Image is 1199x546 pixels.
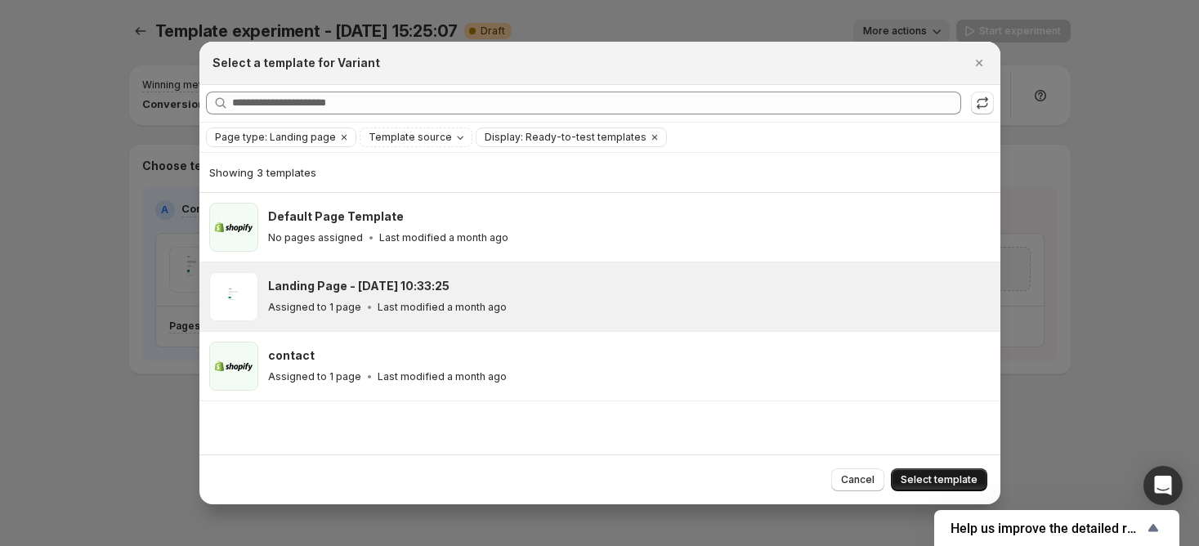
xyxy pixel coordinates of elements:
[209,166,316,179] span: Showing 3 templates
[646,128,663,146] button: Clear
[209,342,258,391] img: contact
[968,51,991,74] button: Close
[268,370,361,383] p: Assigned to 1 page
[360,128,472,146] button: Template source
[207,128,336,146] button: Page type: Landing page
[951,521,1143,536] span: Help us improve the detailed report for A/B campaigns
[891,468,987,491] button: Select template
[215,131,336,144] span: Page type: Landing page
[268,278,450,294] h3: Landing Page - [DATE] 10:33:25
[336,128,352,146] button: Clear
[378,370,507,383] p: Last modified a month ago
[209,203,258,252] img: Default Page Template
[378,301,507,314] p: Last modified a month ago
[1143,466,1183,505] div: Open Intercom Messenger
[841,473,875,486] span: Cancel
[901,473,978,486] span: Select template
[485,131,646,144] span: Display: Ready-to-test templates
[268,347,315,364] h3: contact
[379,231,508,244] p: Last modified a month ago
[831,468,884,491] button: Cancel
[268,231,363,244] p: No pages assigned
[268,301,361,314] p: Assigned to 1 page
[951,518,1163,538] button: Show survey - Help us improve the detailed report for A/B campaigns
[213,55,380,71] h2: Select a template for Variant
[268,208,404,225] h3: Default Page Template
[369,131,452,144] span: Template source
[476,128,646,146] button: Display: Ready-to-test templates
